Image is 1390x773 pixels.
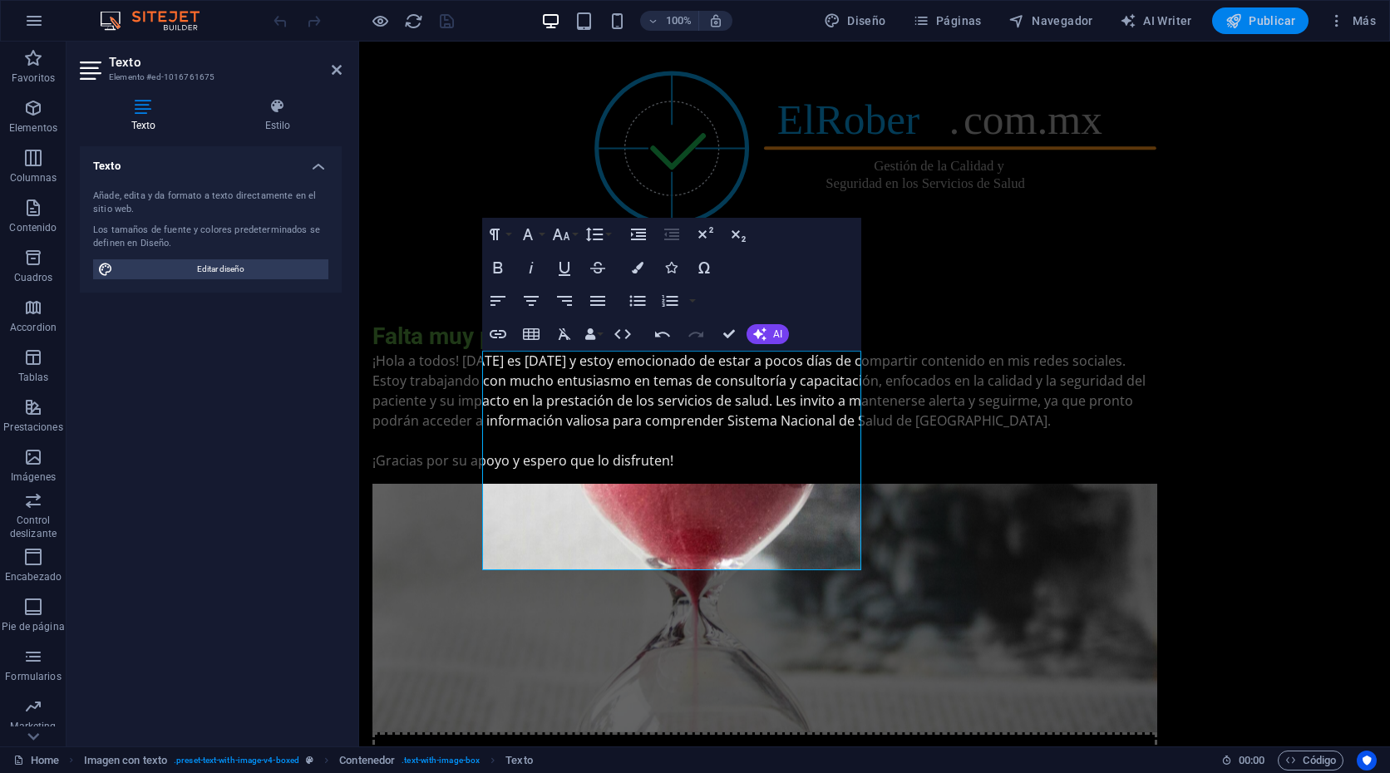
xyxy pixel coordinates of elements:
button: Confirm (⌘+⏎) [713,318,745,351]
button: Align Center [515,284,547,318]
p: Formularios [5,670,61,683]
button: Diseño [817,7,893,34]
h6: Tiempo de la sesión [1221,751,1265,771]
span: AI [773,329,782,339]
button: Line Height [582,218,614,251]
i: Al redimensionar, ajustar el nivel de zoom automáticamente para ajustarse al dispositivo elegido. [708,13,723,28]
button: Font Size [549,218,580,251]
span: Haz clic para seleccionar y doble clic para editar [505,751,532,771]
button: Código [1278,751,1343,771]
p: Prestaciones [3,421,62,434]
button: Colors [622,251,653,284]
div: Diseño (Ctrl+Alt+Y) [817,7,893,34]
span: Haz clic para seleccionar y doble clic para editar [84,751,168,771]
h2: Texto [109,55,342,70]
p: Encabezado [5,570,62,583]
p: ¡Hola a todos! [DATE] es [DATE] y estoy emocionado de estar a pocos días de compartir contenido e... [13,309,798,389]
button: Clear Formatting [549,318,580,351]
button: AI Writer [1113,7,1199,34]
div: Añade, edita y da formato a texto directamente en el sitio web. [93,190,328,217]
span: Código [1285,751,1336,771]
button: Paragraph Format [482,218,514,251]
span: Más [1328,12,1376,29]
p: ¡Gracias por su apoyo y espero que lo disfruten! [13,409,798,429]
button: reload [403,11,423,31]
button: Data Bindings [582,318,605,351]
p: Tablas [18,371,49,384]
button: Editar diseño [93,259,328,279]
div: Los tamaños de fuente y colores predeterminados se definen en Diseño. [93,224,328,251]
img: Editor Logo [96,11,220,31]
button: Align Justify [582,284,614,318]
i: Volver a cargar página [404,12,423,31]
button: Superscript [689,218,721,251]
nav: breadcrumb [84,751,533,771]
button: Ordered List [654,284,686,318]
span: . preset-text-with-image-v4-boxed [174,751,299,771]
span: : [1250,754,1253,766]
span: 00 00 [1239,751,1264,771]
button: Subscript [722,218,754,251]
button: Unordered List [622,284,653,318]
button: Navegador [1002,7,1100,34]
button: Haz clic para salir del modo de previsualización y seguir editando [370,11,390,31]
button: Bold (⌘B) [482,251,514,284]
span: Navegador [1008,12,1093,29]
button: Redo (⌘⇧Z) [680,318,712,351]
button: Special Characters [688,251,720,284]
button: Font Family [515,218,547,251]
button: Publicar [1212,7,1309,34]
a: Haz clic para cancelar la selección y doble clic para abrir páginas [13,751,59,771]
button: Align Right [549,284,580,318]
button: 100% [640,11,699,31]
button: Páginas [906,7,988,34]
button: Undo (⌘Z) [647,318,678,351]
span: Publicar [1225,12,1296,29]
button: Strikethrough [582,251,614,284]
span: Haz clic para seleccionar y doble clic para editar [339,751,395,771]
button: Decrease Indent [656,218,688,251]
button: Italic (⌘I) [515,251,547,284]
p: Accordion [10,321,57,334]
button: Underline (⌘U) [549,251,580,284]
span: Páginas [913,12,982,29]
p: Cuadros [14,271,53,284]
button: HTML [607,318,638,351]
h4: Estilo [214,98,342,133]
p: Imágenes [11,470,56,484]
button: Ordered List [686,284,699,318]
h4: Texto [80,146,342,176]
i: Este elemento es un preajuste personalizable [306,756,313,765]
p: Columnas [10,171,57,185]
h3: Elemento #ed-1016761675 [109,70,308,85]
button: Insert Link [482,318,514,351]
h6: 100% [665,11,692,31]
button: AI [747,324,789,344]
button: Usercentrics [1357,751,1377,771]
button: Icons [655,251,687,284]
span: AI Writer [1120,12,1192,29]
p: Pie de página [2,620,64,633]
button: Más [1322,7,1383,34]
span: Diseño [824,12,886,29]
button: Increase Indent [623,218,654,251]
span: Editar diseño [118,259,323,279]
button: Align Left [482,284,514,318]
p: Favoritos [12,71,55,85]
p: Marketing [10,720,56,733]
h4: Texto [80,98,214,133]
span: . text-with-image-box [402,751,480,771]
p: Elementos [9,121,57,135]
button: Insert Table [515,318,547,351]
p: Contenido [9,221,57,234]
